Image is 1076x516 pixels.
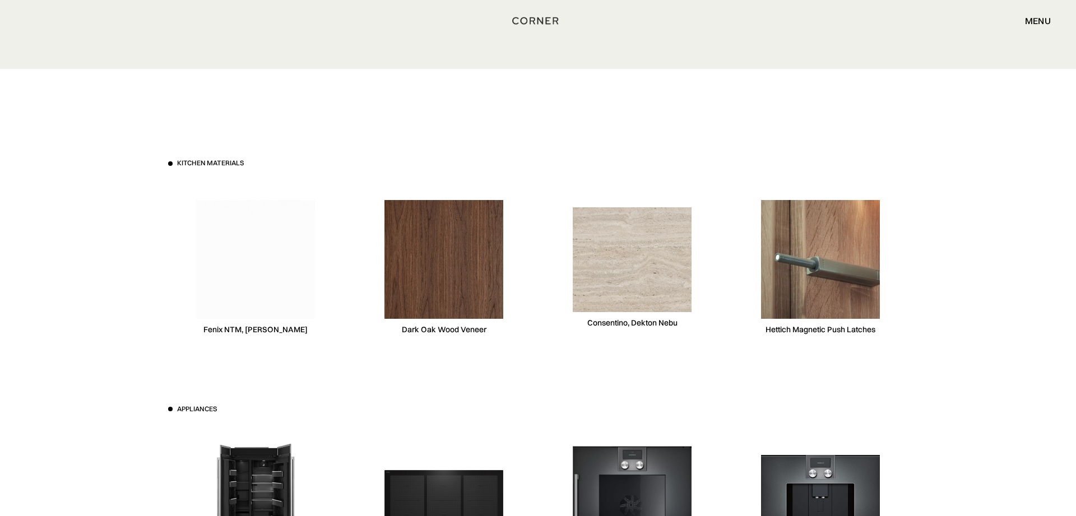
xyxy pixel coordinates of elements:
[402,324,486,335] div: Dark Oak Wood Veneer
[499,13,577,28] a: home
[1014,11,1051,30] div: menu
[1025,16,1051,25] div: menu
[177,159,244,168] h3: Kitchen materials
[177,405,217,414] h3: Appliances
[766,324,875,335] div: Hettich Magnetic Push Latches
[203,324,308,335] div: Fenix NTM, [PERSON_NAME]
[587,318,678,328] div: Consentino, Dekton Nebu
